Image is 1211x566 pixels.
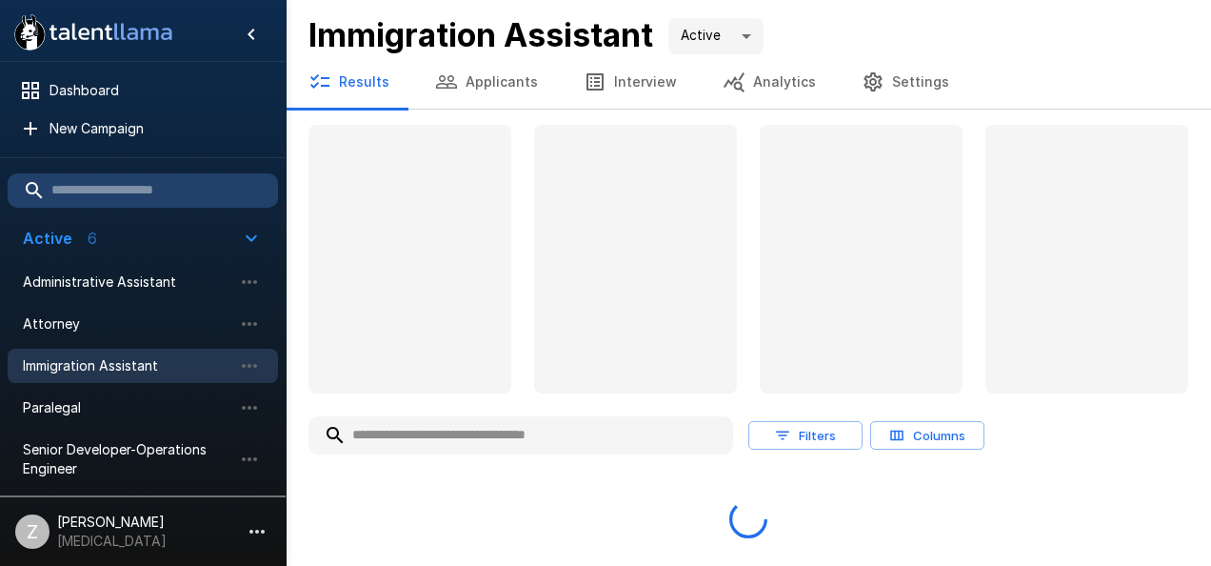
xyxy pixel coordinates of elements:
button: Interview [561,55,700,109]
button: Results [286,55,412,109]
button: Analytics [700,55,839,109]
button: Filters [748,421,863,451]
button: Columns [870,421,984,451]
button: Settings [839,55,972,109]
b: Immigration Assistant [308,15,653,54]
div: Active [668,18,764,54]
button: Applicants [412,55,561,109]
